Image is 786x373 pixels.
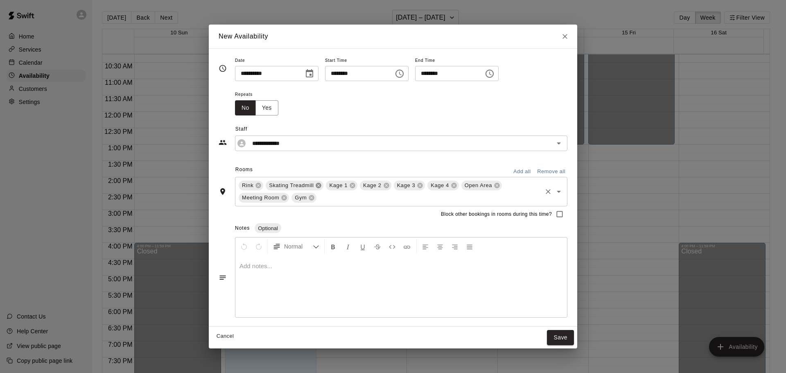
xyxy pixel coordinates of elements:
button: Remove all [535,165,567,178]
span: Normal [284,242,313,251]
span: End Time [415,55,499,66]
button: Redo [252,239,266,254]
span: Repeats [235,89,285,100]
div: Kage 1 [326,181,357,190]
span: Notes [235,225,250,231]
div: Gym [291,193,316,203]
span: Rink [239,181,257,190]
div: Kage 3 [394,181,425,190]
button: Save [547,330,574,345]
button: Insert Link [400,239,414,254]
button: Left Align [418,239,432,254]
button: Format Italics [341,239,355,254]
button: Center Align [433,239,447,254]
div: Rink [239,181,263,190]
button: Insert Code [385,239,399,254]
span: Rooms [235,167,253,172]
span: Kage 2 [360,181,385,190]
button: Justify Align [463,239,477,254]
span: Kage 3 [394,181,419,190]
button: Yes [255,100,278,115]
span: Kage 1 [326,181,351,190]
h6: New Availability [219,31,268,42]
div: Meeting Room [239,193,289,203]
svg: Staff [219,138,227,147]
button: Choose time, selected time is 1:00 PM [391,66,408,82]
span: Optional [255,225,281,231]
button: Formatting Options [269,239,323,254]
button: Format Strikethrough [370,239,384,254]
button: Open [553,186,565,197]
button: Choose date, selected date is Aug 15, 2025 [301,66,318,82]
button: Clear [542,186,554,197]
button: Choose time, selected time is 4:30 PM [481,66,498,82]
span: Gym [291,194,310,202]
button: Close [558,29,572,44]
span: Date [235,55,318,66]
div: Kage 2 [360,181,391,190]
button: Open [553,138,565,149]
button: Cancel [212,330,238,343]
button: Format Underline [356,239,370,254]
button: Add all [509,165,535,178]
span: Start Time [325,55,409,66]
span: Kage 4 [427,181,452,190]
div: Kage 4 [427,181,459,190]
span: Block other bookings in rooms during this time? [441,210,552,219]
span: Staff [235,123,567,136]
svg: Notes [219,274,227,282]
button: Right Align [448,239,462,254]
span: Meeting Room [239,194,282,202]
div: Skating Treadmill [266,181,323,190]
button: No [235,100,256,115]
div: Open Area [461,181,502,190]
svg: Rooms [219,188,227,196]
span: Skating Treadmill [266,181,317,190]
span: Open Area [461,181,495,190]
svg: Timing [219,64,227,72]
button: Format Bold [326,239,340,254]
button: Undo [237,239,251,254]
div: outlined button group [235,100,278,115]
